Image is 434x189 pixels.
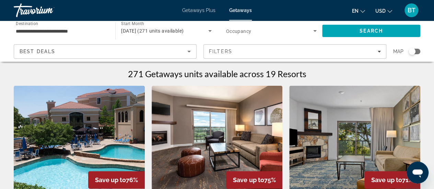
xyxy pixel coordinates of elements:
[20,47,191,56] mat-select: Sort by
[393,47,403,56] span: Map
[203,44,386,59] button: Filters
[209,49,232,54] span: Filters
[226,171,282,189] div: 75%
[408,7,415,14] span: BT
[229,8,252,13] a: Getaways
[371,176,402,184] span: Save up to
[352,6,365,16] button: Change language
[20,49,55,54] span: Best Deals
[375,6,392,16] button: Change currency
[233,176,264,184] span: Save up to
[95,176,126,184] span: Save up to
[322,25,420,37] button: Search
[121,21,144,26] span: Start Month
[16,27,106,35] input: Select destination
[88,171,145,189] div: 76%
[364,171,420,189] div: 71%
[128,69,306,79] h1: 271 Getaways units available across 19 Resorts
[375,8,386,14] span: USD
[352,8,359,14] span: en
[407,162,429,184] iframe: Button to launch messaging window
[226,28,251,34] span: Occupancy
[16,21,38,26] span: Destination
[402,3,420,17] button: User Menu
[182,8,215,13] a: Getaways Plus
[121,28,184,34] span: [DATE] (271 units available)
[14,1,82,19] a: Travorium
[360,28,383,34] span: Search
